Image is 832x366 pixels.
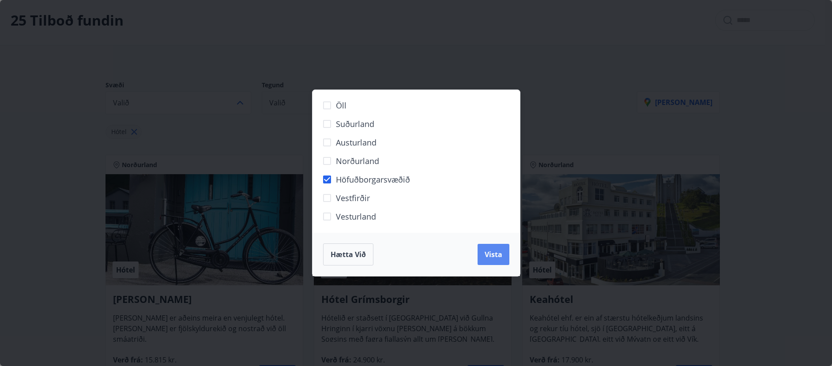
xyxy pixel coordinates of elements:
[336,137,376,148] span: Austurland
[485,250,502,259] span: Vista
[336,174,410,185] span: Höfuðborgarsvæðið
[336,100,346,111] span: Öll
[323,243,373,265] button: Hætta við
[336,118,374,130] span: Suðurland
[336,192,370,204] span: Vestfirðir
[478,244,509,265] button: Vista
[336,155,379,167] span: Norðurland
[331,250,366,259] span: Hætta við
[336,211,376,222] span: Vesturland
